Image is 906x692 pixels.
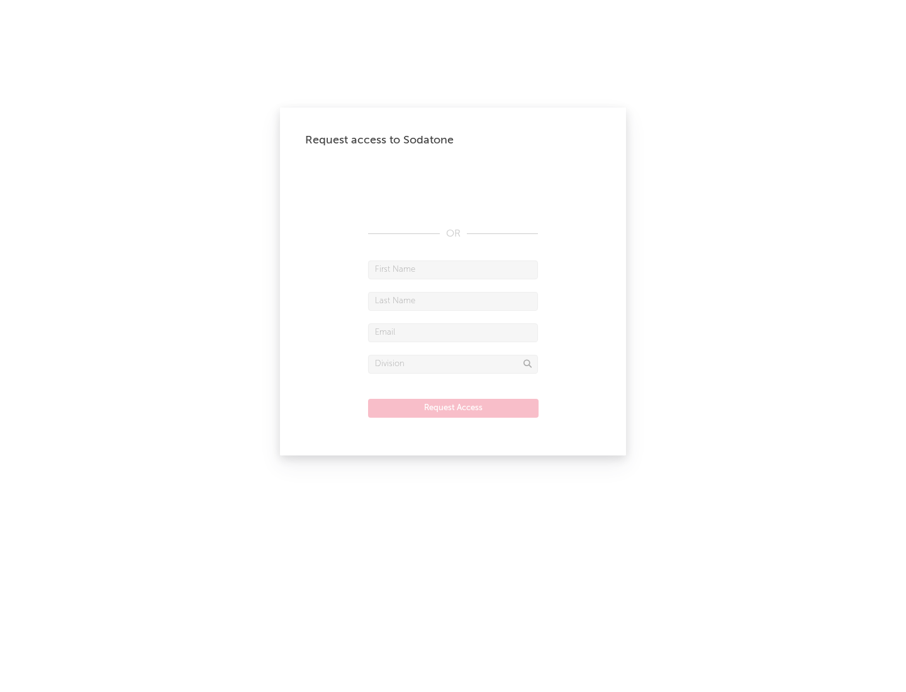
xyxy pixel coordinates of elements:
input: Division [368,355,538,374]
input: Last Name [368,292,538,311]
div: OR [368,226,538,242]
button: Request Access [368,399,539,418]
div: Request access to Sodatone [305,133,601,148]
input: Email [368,323,538,342]
input: First Name [368,260,538,279]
